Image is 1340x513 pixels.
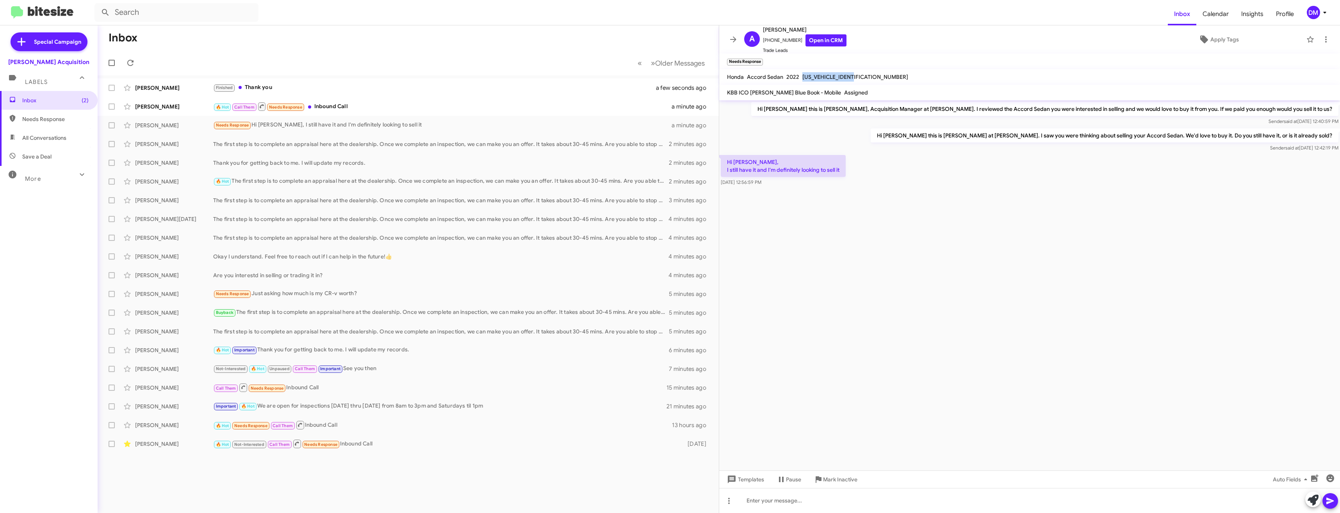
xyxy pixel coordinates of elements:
div: a few seconds ago [666,84,713,92]
span: Auto Fields [1273,472,1310,486]
div: [PERSON_NAME] [135,440,213,448]
div: The first step is to complete an appraisal here at the dealership. Once we complete an inspection... [213,177,669,186]
div: 5 minutes ago [669,328,713,335]
div: 15 minutes ago [666,384,713,392]
span: Important [320,366,340,371]
div: See you then [213,364,669,373]
div: [PERSON_NAME] [135,328,213,335]
button: Pause [770,472,807,486]
span: Older Messages [655,59,705,68]
div: Inbound Call [213,420,672,430]
span: Call Them [295,366,315,371]
div: 6 minutes ago [669,346,713,354]
span: Needs Response [304,442,337,447]
span: KBB ICO [PERSON_NAME] Blue Book - Mobile [727,89,841,96]
div: The first step is to complete an appraisal here at the dealership. Once we complete an inspection... [213,140,669,148]
span: Call Them [273,423,293,428]
div: 5 minutes ago [669,290,713,298]
div: 4 minutes ago [668,215,713,223]
div: We are open for inspections [DATE] thru [DATE] from 8am to 3pm and Saturdays til 1pm [213,402,666,411]
span: Not-Interested [216,366,246,371]
span: Inbox [1168,3,1196,25]
div: 13 hours ago [672,421,713,429]
div: [PERSON_NAME] [135,84,213,92]
div: [PERSON_NAME] [135,121,213,129]
span: Needs Response [216,123,249,128]
span: Accord Sedan [747,73,783,80]
div: Thank you for getting back to me. I will update my records. [213,346,669,354]
div: [PERSON_NAME] [135,290,213,298]
a: Open in CRM [805,34,846,46]
span: Inbox [22,96,89,104]
span: 🔥 Hot [216,105,229,110]
div: Thank you [213,83,666,92]
span: 🔥 Hot [216,179,229,184]
p: Hi [PERSON_NAME] this is [PERSON_NAME], Acquisition Manager at [PERSON_NAME]. I reviewed the Acco... [751,102,1338,116]
a: Special Campaign [11,32,87,51]
span: Honda [727,73,744,80]
span: Mark Inactive [823,472,857,486]
div: [DATE] [675,440,713,448]
div: [PERSON_NAME] [135,196,213,204]
div: [PERSON_NAME] [135,384,213,392]
span: Labels [25,78,48,85]
button: Next [646,55,709,71]
div: a minute ago [672,103,713,110]
div: [PERSON_NAME] Acquisition [8,58,89,66]
div: a minute ago [672,121,713,129]
div: [PERSON_NAME] [135,365,213,373]
span: Sender [DATE] 12:40:59 PM [1269,118,1338,124]
span: Buyback [216,310,233,315]
span: 🔥 Hot [216,442,229,447]
span: Trade Leads [763,46,846,54]
span: 2022 [786,73,799,80]
p: Hi [PERSON_NAME], I still have it and I'm definitely looking to sell it [721,155,846,177]
div: Thank you for getting back to me. I will update my records. [213,159,669,167]
span: Not-Interested [234,442,264,447]
div: [PERSON_NAME] [135,271,213,279]
span: Needs Response [269,105,302,110]
div: [PERSON_NAME] [135,346,213,354]
div: 4 minutes ago [668,271,713,279]
div: 7 minutes ago [669,365,713,373]
div: 21 minutes ago [666,403,713,410]
span: Sender [DATE] 12:42:19 PM [1270,145,1338,151]
span: Unpaused [269,366,290,371]
a: Insights [1235,3,1270,25]
span: Special Campaign [34,38,81,46]
span: Needs Response [251,386,284,391]
span: Important [234,347,255,353]
div: [PERSON_NAME] [135,421,213,429]
div: Okay I understand. Feel free to reach out if I can help in the future!👍 [213,253,668,260]
div: 3 minutes ago [669,196,713,204]
span: said at [1284,118,1297,124]
span: 🔥 Hot [241,404,255,409]
span: Finished [216,85,233,90]
a: Calendar [1196,3,1235,25]
div: 4 minutes ago [668,253,713,260]
span: Apply Tags [1210,32,1239,46]
span: 🔥 Hot [216,347,229,353]
button: Templates [719,472,770,486]
div: 2 minutes ago [669,140,713,148]
div: [PERSON_NAME] [135,159,213,167]
span: Assigned [844,89,868,96]
span: Call Them [216,386,236,391]
button: Auto Fields [1267,472,1317,486]
span: 🔥 Hot [251,366,264,371]
span: Needs Response [22,115,89,123]
div: 2 minutes ago [669,178,713,185]
div: The first step is to complete an appraisal here at the dealership. Once we complete an inspection... [213,328,669,335]
div: 5 minutes ago [669,309,713,317]
span: Pause [786,472,801,486]
div: [PERSON_NAME] [135,234,213,242]
span: Save a Deal [22,153,52,160]
div: DM [1307,6,1320,19]
input: Search [94,3,258,22]
div: 2 minutes ago [669,159,713,167]
div: [PERSON_NAME] [135,309,213,317]
button: Apply Tags [1134,32,1303,46]
div: [PERSON_NAME] [135,178,213,185]
span: A [749,33,755,45]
